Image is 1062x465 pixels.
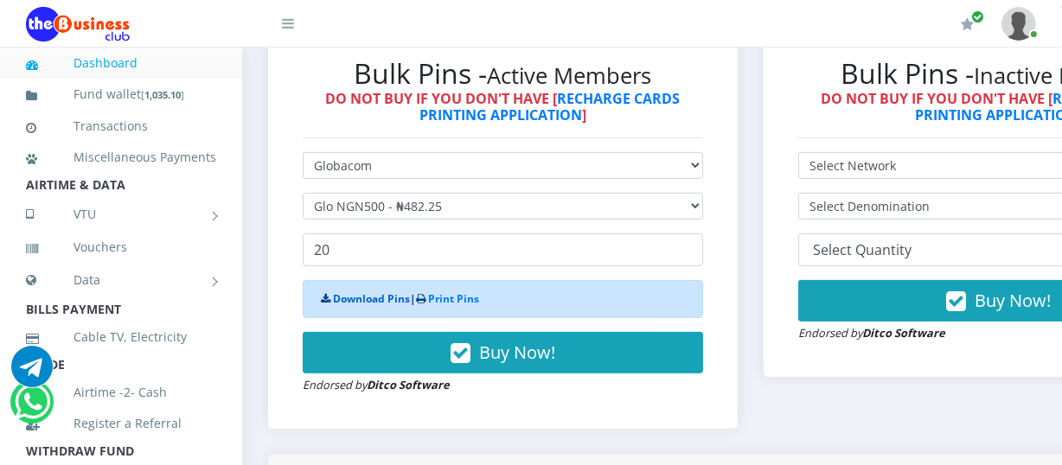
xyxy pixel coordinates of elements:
[11,359,53,387] a: Chat for support
[961,17,974,31] i: Renew/Upgrade Subscription
[26,193,216,236] a: VTU
[488,61,652,91] small: Active Members
[26,317,216,357] a: Cable TV, Electricity
[862,325,945,341] strong: Ditco Software
[326,89,681,124] strong: DO NOT BUY IF YOU DON'T HAVE [ ]
[26,137,216,177] a: Miscellaneous Payments
[303,332,703,373] button: Buy Now!
[144,88,181,101] b: 1,035.10
[26,74,216,115] a: Fund wallet[1,035.10]
[26,7,130,41] img: Logo
[333,291,410,306] a: Download Pins
[26,106,216,146] a: Transactions
[321,291,479,306] strong: |
[975,289,1051,312] span: Buy Now!
[15,394,50,423] a: Chat for support
[303,233,703,266] input: Enter Quantity
[1001,7,1036,41] img: User
[26,404,216,443] a: Register a Referral
[428,291,479,306] a: Print Pins
[479,341,555,364] span: Buy Now!
[26,373,216,412] a: Airtime -2- Cash
[26,43,216,83] a: Dashboard
[419,89,681,124] a: RECHARGE CARDS PRINTING APPLICATION
[367,377,450,392] strong: Ditco Software
[26,227,216,267] a: Vouchers
[798,325,945,341] small: Endorsed by
[303,377,450,392] small: Endorsed by
[303,57,703,90] h2: Bulk Pins -
[26,258,216,302] a: Data
[971,10,984,23] span: Renew/Upgrade Subscription
[141,88,184,101] small: [ ]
